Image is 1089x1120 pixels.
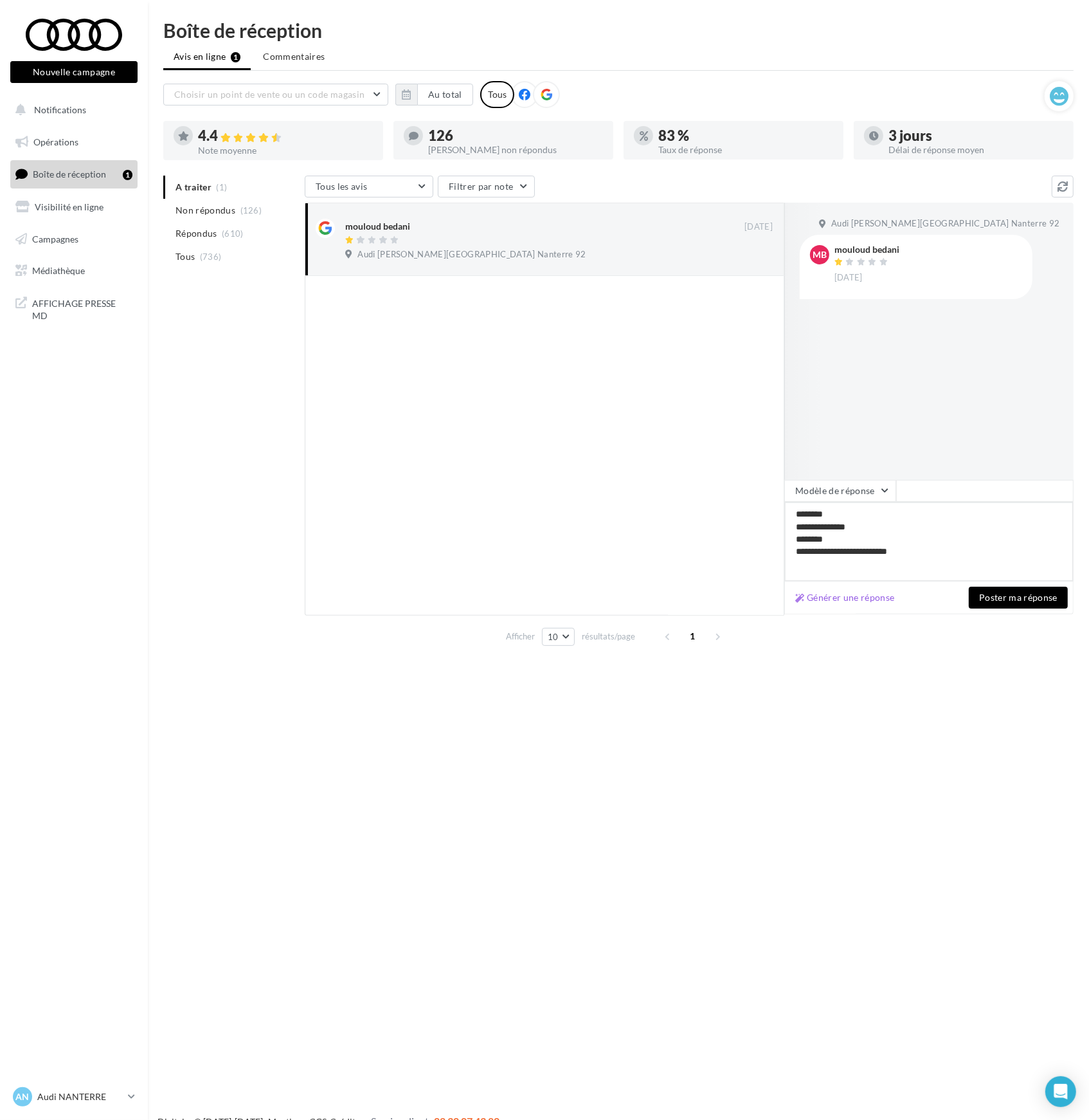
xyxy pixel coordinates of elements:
[438,176,535,197] button: Filtrer par note
[784,480,896,502] button: Modèle de réponse
[8,194,140,221] a: Visibilité en ligne
[548,632,559,642] span: 10
[395,84,473,106] button: Au total
[198,129,373,143] div: 4.4
[790,590,900,605] button: Générer une réponse
[163,84,388,106] button: Choisir un point de vente ou un code magasin
[8,226,140,253] a: Campagnes
[175,227,217,240] span: Répondus
[32,233,78,244] span: Campagnes
[683,626,703,647] span: 1
[200,252,222,262] span: (736)
[8,96,135,124] button: Notifications
[582,630,635,643] span: résultats/page
[35,201,104,212] span: Visibilité en ligne
[32,295,132,322] span: AFFICHAGE PRESSE MD
[480,81,514,108] div: Tous
[888,145,1063,154] div: Délai de réponse moyen
[33,169,106,179] span: Boîte de réception
[240,205,262,216] span: (126)
[37,1090,123,1103] p: Audi NANTERRE
[174,89,364,100] span: Choisir un point de vente ou un code magasin
[34,104,86,115] span: Notifications
[175,250,195,263] span: Tous
[969,587,1068,609] button: Poster ma réponse
[417,84,473,106] button: Au total
[10,1085,138,1109] a: AN Audi NANTERRE
[428,145,603,154] div: [PERSON_NAME] non répondus
[8,257,140,284] a: Médiathèque
[10,61,138,83] button: Nouvelle campagne
[542,628,575,646] button: 10
[357,249,586,261] span: Audi [PERSON_NAME][GEOGRAPHIC_DATA] Nanterre 92
[658,129,833,143] div: 83 %
[123,170,132,180] div: 1
[316,181,368,192] span: Tous les avis
[8,129,140,156] a: Opérations
[163,21,1074,40] div: Boîte de réception
[744,221,773,233] span: [DATE]
[813,248,827,261] span: mb
[33,136,78,147] span: Opérations
[428,129,603,143] div: 126
[16,1090,30,1103] span: AN
[222,228,244,239] span: (610)
[831,218,1059,230] span: Audi [PERSON_NAME][GEOGRAPHIC_DATA] Nanterre 92
[888,129,1063,143] div: 3 jours
[175,204,235,217] span: Non répondus
[834,272,863,284] span: [DATE]
[1045,1076,1076,1107] div: Open Intercom Messenger
[305,176,433,197] button: Tous les avis
[834,245,899,254] div: mouloud bedani
[198,146,373,155] div: Note moyenne
[32,265,85,276] span: Médiathèque
[658,145,833,154] div: Taux de réponse
[506,630,535,643] span: Afficher
[8,160,140,188] a: Boîte de réception1
[263,50,325,63] span: Commentaires
[345,220,410,233] div: mouloud bedani
[8,289,140,327] a: AFFICHAGE PRESSE MD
